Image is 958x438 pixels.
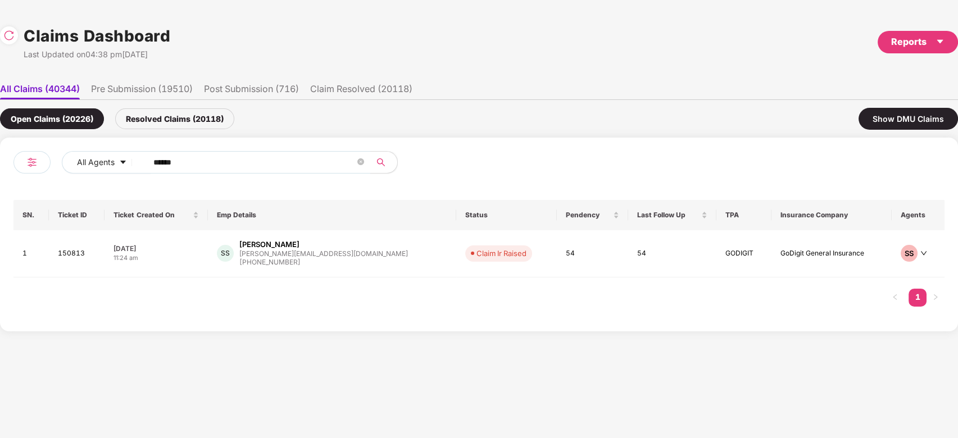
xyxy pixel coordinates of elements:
[13,230,49,277] td: 1
[927,289,945,307] button: right
[771,230,892,277] td: GoDigit General Insurance
[113,244,199,253] div: [DATE]
[628,230,717,277] td: 54
[119,158,127,167] span: caret-down
[909,289,927,307] li: 1
[370,151,398,174] button: search
[113,211,190,220] span: Ticket Created On
[77,156,115,168] span: All Agents
[204,83,299,99] li: Post Submission (716)
[859,108,958,130] div: Show DMU Claims
[920,250,927,257] span: down
[91,83,193,99] li: Pre Submission (19510)
[936,37,945,46] span: caret-down
[310,83,412,99] li: Claim Resolved (20118)
[217,245,234,262] div: SS
[927,289,945,307] li: Next Page
[24,48,170,61] div: Last Updated on 04:38 pm[DATE]
[239,239,299,250] div: [PERSON_NAME]
[49,230,105,277] td: 150813
[909,289,927,305] a: 1
[239,257,408,268] div: [PHONE_NUMBER]
[239,250,408,257] div: [PERSON_NAME][EMAIL_ADDRESS][DOMAIN_NAME]
[886,289,904,307] li: Previous Page
[771,200,892,230] th: Insurance Company
[62,151,151,174] button: All Agentscaret-down
[886,289,904,307] button: left
[105,200,208,230] th: Ticket Created On
[25,156,39,169] img: svg+xml;base64,PHN2ZyB4bWxucz0iaHR0cDovL3d3dy53My5vcmcvMjAwMC9zdmciIHdpZHRoPSIyNCIgaGVpZ2h0PSIyNC...
[891,35,945,49] div: Reports
[716,200,771,230] th: TPA
[115,108,234,129] div: Resolved Claims (20118)
[716,230,771,277] td: GODIGIT
[208,200,456,230] th: Emp Details
[566,211,611,220] span: Pendency
[892,200,945,230] th: Agents
[13,200,49,230] th: SN.
[901,245,918,262] div: SS
[476,248,526,259] div: Claim Ir Raised
[370,158,392,167] span: search
[557,200,628,230] th: Pendency
[932,294,939,300] span: right
[628,200,717,230] th: Last Follow Up
[557,230,628,277] td: 54
[24,24,170,48] h1: Claims Dashboard
[637,211,700,220] span: Last Follow Up
[3,30,15,41] img: svg+xml;base64,PHN2ZyBpZD0iUmVsb2FkLTMyeDMyIiB4bWxucz0iaHR0cDovL3d3dy53My5vcmcvMjAwMC9zdmciIHdpZH...
[892,294,898,300] span: left
[357,158,364,165] span: close-circle
[456,200,557,230] th: Status
[357,157,364,168] span: close-circle
[113,253,199,263] div: 11:24 am
[49,200,105,230] th: Ticket ID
